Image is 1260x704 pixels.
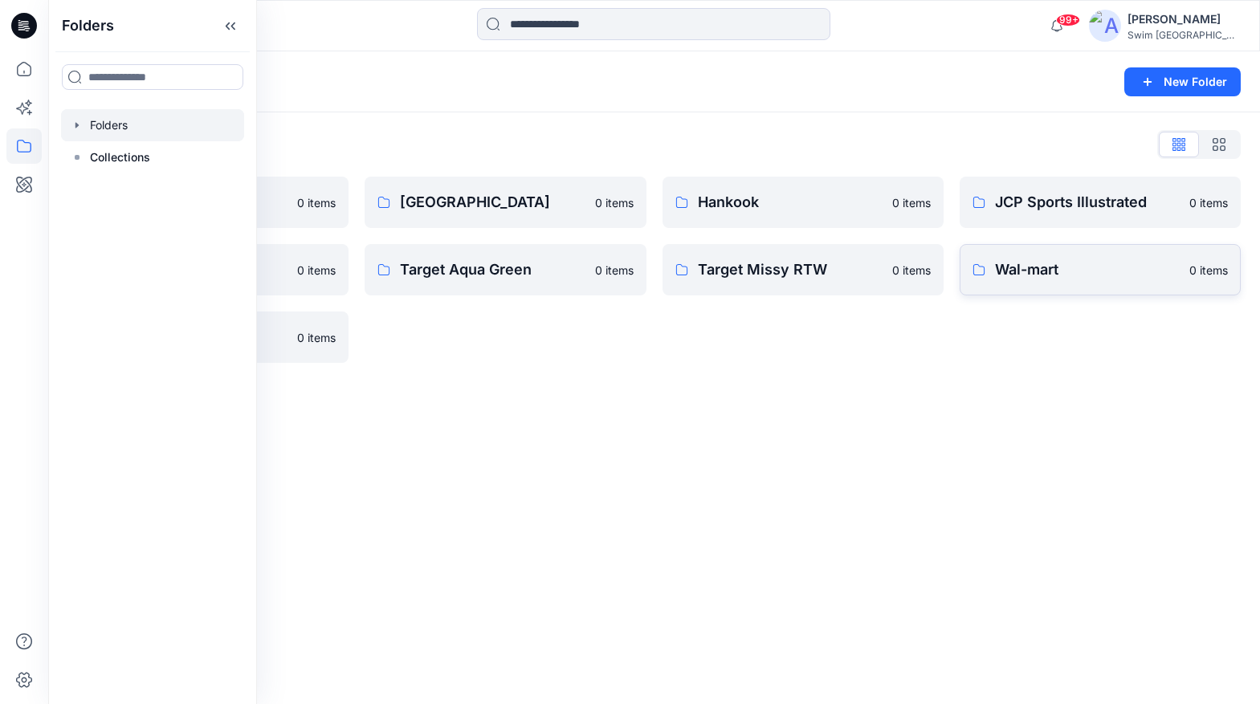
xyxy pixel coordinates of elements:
[297,194,336,211] p: 0 items
[995,191,1180,214] p: JCP Sports Illustrated
[365,244,646,295] a: Target Aqua Green0 items
[1127,10,1240,29] div: [PERSON_NAME]
[1189,262,1228,279] p: 0 items
[595,262,634,279] p: 0 items
[1056,14,1080,26] span: 99+
[365,177,646,228] a: [GEOGRAPHIC_DATA]0 items
[663,177,944,228] a: Hankook0 items
[663,244,944,295] a: Target Missy RTW0 items
[90,148,150,167] p: Collections
[892,194,931,211] p: 0 items
[400,258,585,281] p: Target Aqua Green
[297,329,336,346] p: 0 items
[595,194,634,211] p: 0 items
[1089,10,1121,42] img: avatar
[400,191,585,214] p: [GEOGRAPHIC_DATA]
[960,177,1241,228] a: JCP Sports Illustrated0 items
[892,262,931,279] p: 0 items
[1124,67,1241,96] button: New Folder
[1189,194,1228,211] p: 0 items
[1127,29,1240,41] div: Swim [GEOGRAPHIC_DATA]
[960,244,1241,295] a: Wal-mart0 items
[698,191,883,214] p: Hankook
[297,262,336,279] p: 0 items
[995,258,1180,281] p: Wal-mart
[698,258,883,281] p: Target Missy RTW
